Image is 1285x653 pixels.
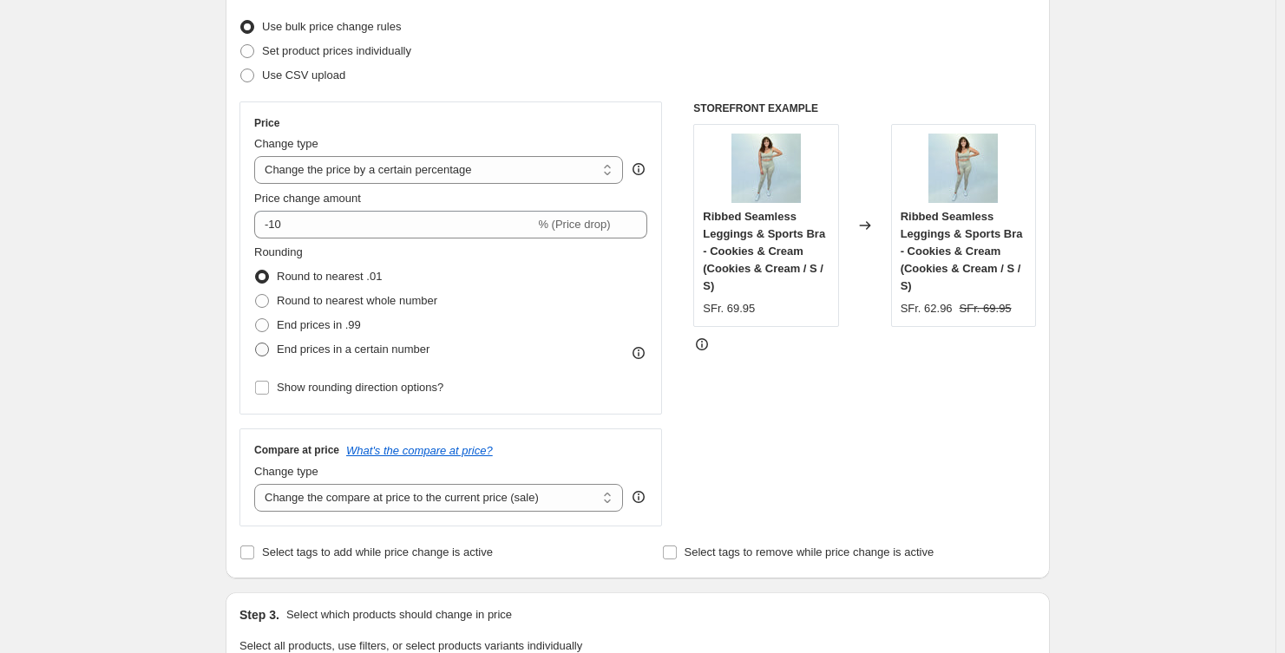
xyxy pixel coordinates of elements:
img: Artboard3_3bb4145b-be4a-4be4-9323-23452440b4d2_80x.jpg [731,134,801,203]
img: Artboard3_3bb4145b-be4a-4be4-9323-23452440b4d2_80x.jpg [928,134,998,203]
button: What's the compare at price? [346,444,493,457]
span: Ribbed Seamless Leggings & Sports Bra - Cookies & Cream (Cookies & Cream / S / S) [703,210,825,292]
span: Show rounding direction options? [277,381,443,394]
h3: Compare at price [254,443,339,457]
span: Round to nearest whole number [277,294,437,307]
p: Select which products should change in price [286,606,512,624]
span: Ribbed Seamless Leggings & Sports Bra - Cookies & Cream (Cookies & Cream / S / S) [901,210,1023,292]
span: % (Price drop) [538,218,610,231]
h3: Price [254,116,279,130]
span: Set product prices individually [262,44,411,57]
span: Change type [254,137,318,150]
span: Price change amount [254,192,361,205]
span: Change type [254,465,318,478]
span: Rounding [254,245,303,258]
span: Select tags to add while price change is active [262,545,493,558]
span: Round to nearest .01 [277,270,382,283]
div: help [630,160,647,178]
div: SFr. 62.96 [901,300,953,317]
span: Use CSV upload [262,69,345,82]
span: End prices in .99 [277,318,361,331]
div: SFr. 69.95 [703,300,755,317]
span: Use bulk price change rules [262,20,401,33]
input: -15 [254,211,534,238]
div: help [630,488,647,506]
h6: STOREFRONT EXAMPLE [693,101,1036,115]
span: Select tags to remove while price change is active [685,545,934,558]
h2: Step 3. [239,606,279,624]
span: Select all products, use filters, or select products variants individually [239,639,582,652]
span: End prices in a certain number [277,343,429,356]
strike: SFr. 69.95 [960,300,1012,317]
